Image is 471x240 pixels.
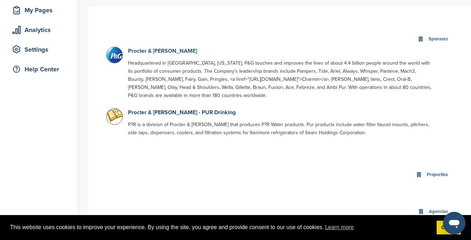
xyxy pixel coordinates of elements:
[427,35,450,43] div: Sponsors
[128,47,197,54] a: Procter & [PERSON_NAME]
[107,47,124,65] img: Qyd9pkoc 400x400
[7,41,70,58] a: Settings
[128,59,433,99] p: Headquartered in [GEOGRAPHIC_DATA], [US_STATE], P&G touches and improves the lives of about 4.4 b...
[11,43,70,56] div: Settings
[7,61,70,77] a: Help Center
[443,212,465,234] iframe: Button to launch messaging window
[425,171,450,179] div: Properties
[128,121,433,137] p: P?R is a division of Procter & [PERSON_NAME] that produces P?R Water products. Pur products inclu...
[10,222,431,233] span: This website uses cookies to improve your experience. By using the site, you agree and provide co...
[427,208,450,216] div: Agencies
[437,221,461,235] a: dismiss cookie message
[107,109,124,122] img: Data
[128,109,236,116] a: Procter & [PERSON_NAME] - PUR Drinking
[324,222,355,233] a: learn more about cookies
[11,4,70,17] div: My Pages
[11,24,70,36] div: Analytics
[11,63,70,76] div: Help Center
[7,22,70,38] a: Analytics
[7,2,70,18] a: My Pages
